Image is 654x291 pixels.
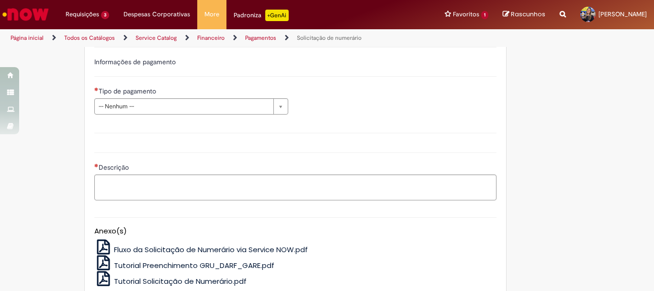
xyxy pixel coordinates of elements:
a: Fluxo da Solicitação de Numerário via Service NOW.pdf [94,244,308,255]
span: 3 [101,11,109,19]
span: Requisições [66,10,99,19]
span: Necessários [94,87,99,91]
span: Tutorial Preenchimento GRU_DARF_GARE.pdf [114,260,274,270]
a: Tutorial Solicitação de Numerário.pdf [94,276,247,286]
a: Todos os Catálogos [64,34,115,42]
ul: Trilhas de página [7,29,429,47]
a: Service Catalog [135,34,177,42]
span: Tutorial Solicitação de Numerário.pdf [114,276,247,286]
textarea: Descrição [94,175,496,200]
span: Despesas Corporativas [124,10,190,19]
div: Padroniza [234,10,289,21]
a: Página inicial [11,34,44,42]
a: Rascunhos [503,10,545,19]
span: 1 [481,11,488,19]
span: Tipo de pagamento [99,87,158,95]
a: Financeiro [197,34,225,42]
img: ServiceNow [1,5,50,24]
a: Pagamentos [245,34,276,42]
span: Necessários [94,163,99,167]
label: Informações de pagamento [94,58,176,66]
h5: Anexo(s) [94,227,496,235]
a: Solicitação de numerário [297,34,361,42]
span: Rascunhos [511,10,545,19]
span: Favoritos [453,10,479,19]
a: Tutorial Preenchimento GRU_DARF_GARE.pdf [94,260,275,270]
span: [PERSON_NAME] [598,10,647,18]
span: More [204,10,219,19]
span: Descrição [99,163,131,172]
span: Fluxo da Solicitação de Numerário via Service NOW.pdf [114,244,308,255]
span: -- Nenhum -- [99,99,269,114]
p: +GenAi [265,10,289,21]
